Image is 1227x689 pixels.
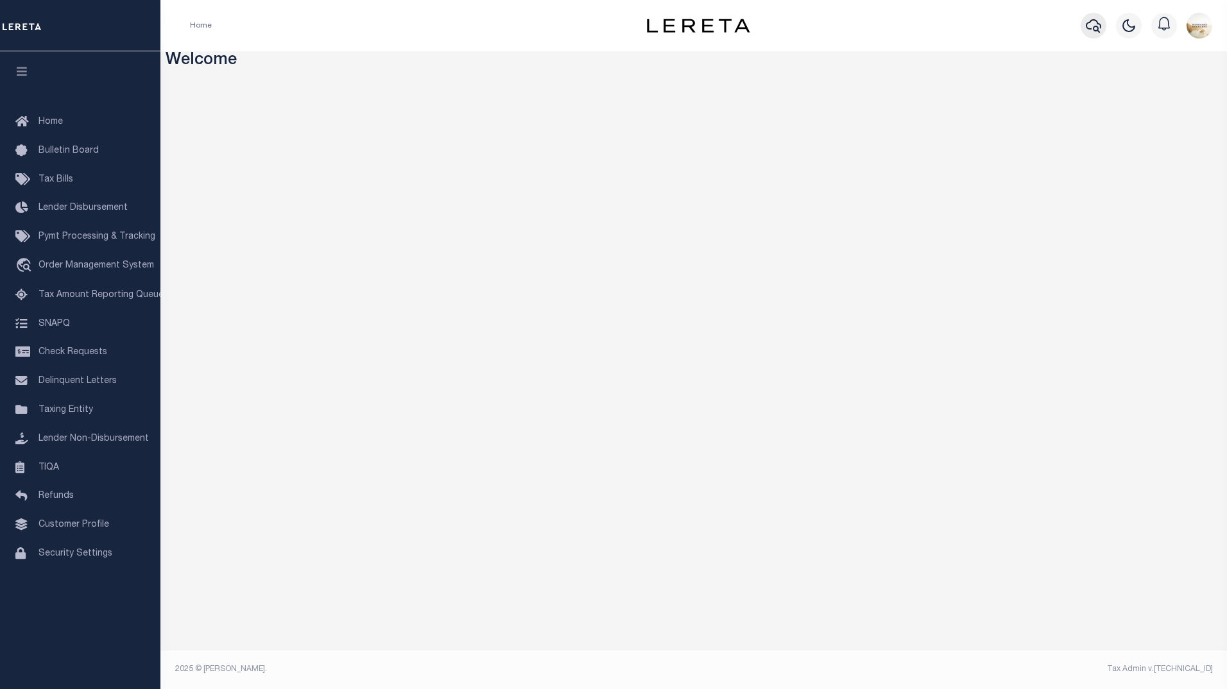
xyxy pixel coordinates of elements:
span: Bulletin Board [39,146,99,155]
i: travel_explore [15,258,36,275]
img: logo-dark.svg [647,19,750,33]
div: Tax Admin v.[TECHNICAL_ID] [703,663,1213,675]
li: Home [190,20,212,31]
div: 2025 © [PERSON_NAME]. [166,663,694,675]
span: Customer Profile [39,520,109,529]
h3: Welcome [166,51,1223,71]
span: Delinquent Letters [39,377,117,386]
span: SNAPQ [39,319,70,328]
span: Lender Disbursement [39,203,128,212]
span: Tax Bills [39,175,73,184]
span: Order Management System [39,261,154,270]
span: Pymt Processing & Tracking [39,232,155,241]
span: Security Settings [39,549,112,558]
span: Tax Amount Reporting Queue [39,291,164,300]
span: Lender Non-Disbursement [39,434,149,443]
span: Check Requests [39,348,107,357]
span: Taxing Entity [39,405,93,414]
span: TIQA [39,463,59,472]
span: Home [39,117,63,126]
span: Refunds [39,491,74,500]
